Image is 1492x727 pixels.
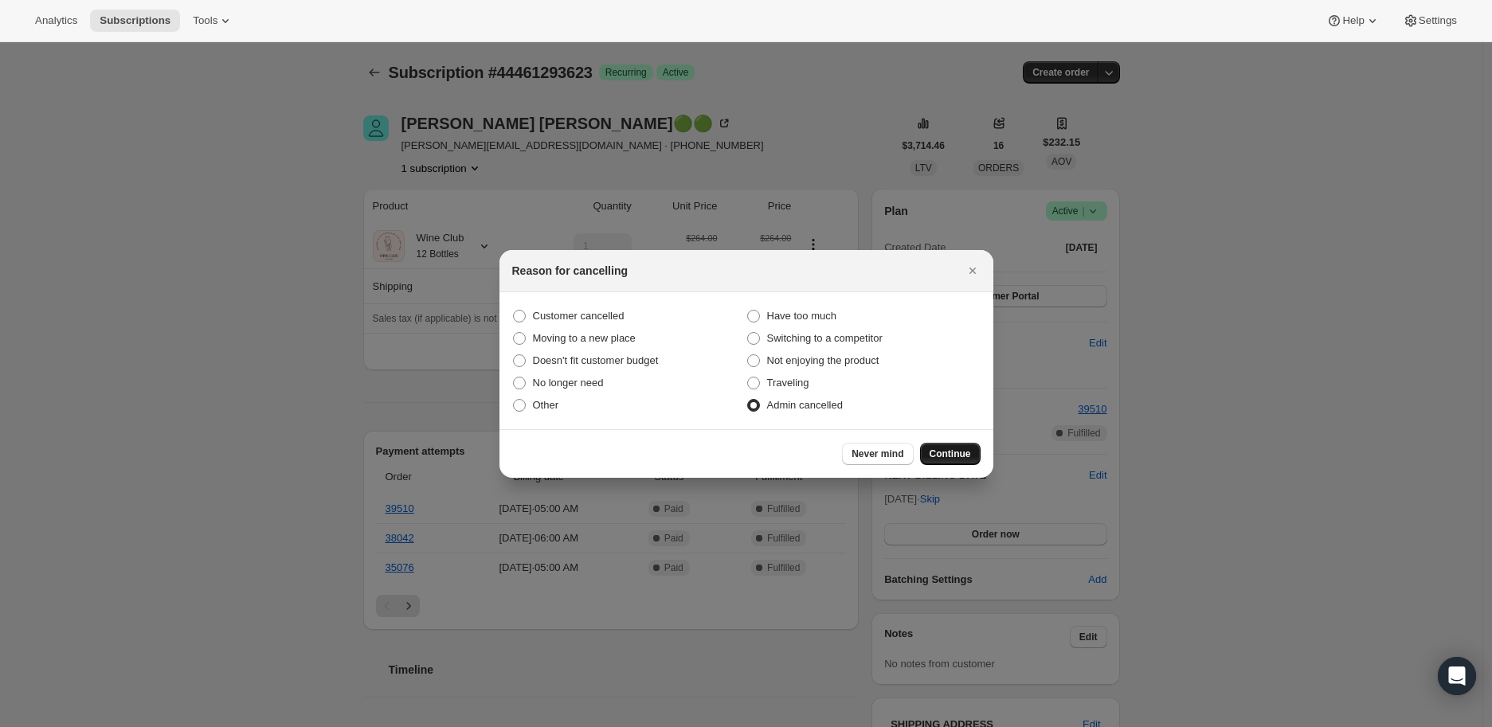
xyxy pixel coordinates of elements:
[533,377,604,389] span: No longer need
[533,354,659,366] span: Doesn't fit customer budget
[512,263,628,279] h2: Reason for cancelling
[767,399,843,411] span: Admin cancelled
[25,10,87,32] button: Analytics
[533,310,625,322] span: Customer cancelled
[767,310,836,322] span: Have too much
[767,332,883,344] span: Switching to a competitor
[533,332,636,344] span: Moving to a new place
[842,443,913,465] button: Never mind
[533,399,559,411] span: Other
[1342,14,1364,27] span: Help
[183,10,243,32] button: Tools
[767,354,879,366] span: Not enjoying the product
[961,260,984,282] button: Close
[193,14,217,27] span: Tools
[1317,10,1389,32] button: Help
[1438,657,1476,695] div: Open Intercom Messenger
[1393,10,1467,32] button: Settings
[767,377,809,389] span: Traveling
[35,14,77,27] span: Analytics
[920,443,981,465] button: Continue
[90,10,180,32] button: Subscriptions
[930,448,971,460] span: Continue
[852,448,903,460] span: Never mind
[100,14,170,27] span: Subscriptions
[1419,14,1457,27] span: Settings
